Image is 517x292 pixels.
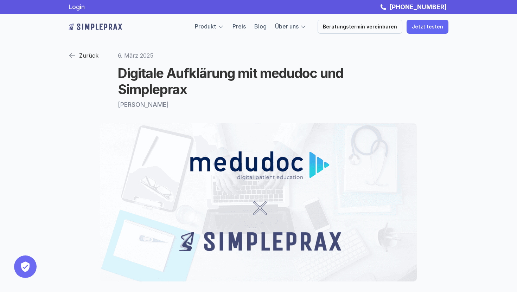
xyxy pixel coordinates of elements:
a: Blog [254,23,267,30]
a: Über uns [275,23,299,30]
a: Produkt [195,23,216,30]
a: Zurück [69,49,98,62]
a: [PHONE_NUMBER] [388,3,448,11]
h1: Digitale Aufklärung mit medudoc und Simpleprax [118,65,399,97]
strong: [PHONE_NUMBER] [389,3,447,11]
p: 6. März 2025 [118,49,399,62]
p: [PERSON_NAME] [118,101,399,109]
a: Beratungstermin vereinbaren [318,20,402,34]
p: Jetzt testen [412,24,443,30]
p: Zurück [79,50,98,61]
a: Jetzt testen [407,20,448,34]
p: Beratungstermin vereinbaren [323,24,397,30]
a: Preis [232,23,246,30]
a: Login [69,3,85,11]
